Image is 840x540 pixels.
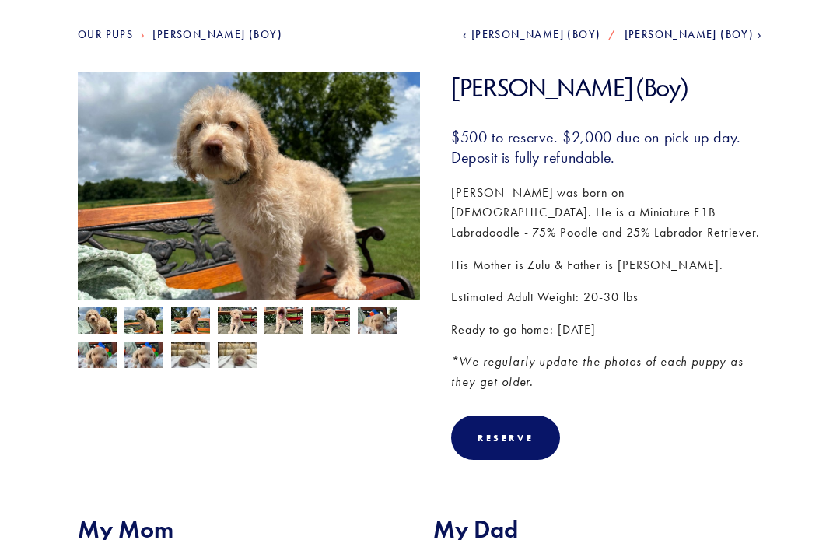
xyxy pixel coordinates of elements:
[171,307,210,337] img: Darth Vader 11.jpg
[152,28,282,41] a: [PERSON_NAME] (Boy)
[451,127,762,167] h3: $500 to reserve. $2,000 due on pick up day. Deposit is fully refundable.
[78,341,117,370] img: Darth Vader 3.jpg
[451,354,747,389] em: *We regularly update the photos of each puppy as they get older.
[358,307,397,336] img: Darth Vader 4.jpg
[451,287,762,307] p: Estimated Adult Weight: 20-30 lbs
[451,255,762,275] p: His Mother is Zulu & Father is [PERSON_NAME].
[78,307,117,337] img: Darth Vader 9.jpg
[451,320,762,340] p: Ready to go home: [DATE]
[311,307,350,337] img: Darth Vader 8.jpg
[625,28,754,41] span: [PERSON_NAME] (Boy)
[471,28,601,41] span: [PERSON_NAME] (Boy)
[463,28,600,41] a: [PERSON_NAME] (Boy)
[218,307,257,337] img: Darth Vader 6.jpg
[625,28,762,41] a: [PERSON_NAME] (Boy)
[451,72,762,103] h1: [PERSON_NAME] (Boy)
[218,341,257,370] img: Darth Vader 1.jpg
[78,72,420,328] img: Darth Vader 10.jpg
[264,307,303,337] img: Darth Vader 7.jpg
[124,307,163,337] img: Darth Vader 10.jpg
[78,28,133,41] a: Our Pups
[451,183,762,243] p: [PERSON_NAME] was born on [DEMOGRAPHIC_DATA]. He is a Miniature F1B Labradoodle - 75% Poodle and ...
[451,416,560,460] div: Reserve
[171,341,210,370] img: Darth Vader 2.jpg
[124,341,163,370] img: Darth Vader 5.jpg
[478,432,534,444] div: Reserve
